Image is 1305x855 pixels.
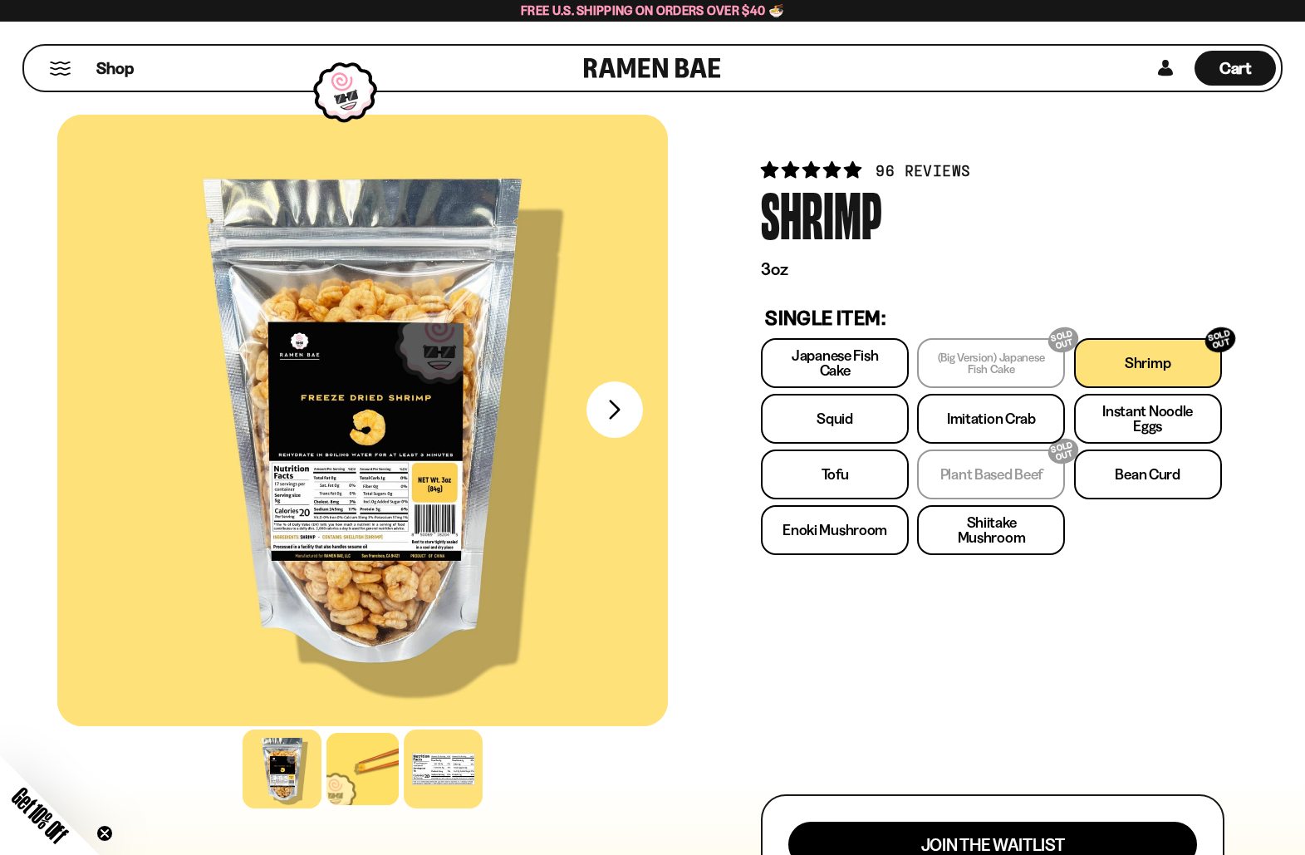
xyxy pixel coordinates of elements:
button: Next [586,381,643,438]
p: Single Item: [765,310,1224,326]
a: Instant Noodle Eggs [1074,394,1222,444]
div: Shrimp [761,182,882,244]
a: Tofu [761,450,909,499]
button: Mobile Menu Trigger [49,61,71,76]
span: 96 reviews [876,161,970,179]
p: 3oz [761,258,1224,280]
span: Get 10% Off [7,783,72,848]
a: Bean Curd [1074,450,1222,499]
span: 4.90 stars [761,160,865,180]
button: Close teaser [96,825,113,842]
a: Squid [761,394,909,444]
a: Shiitake Mushroom [917,505,1065,555]
a: Imitation Crab [917,394,1065,444]
a: Shop [96,51,134,86]
a: Enoki Mushroom [761,505,909,555]
span: Shop [96,57,134,80]
span: Join the waitlist [921,836,1065,853]
a: Japanese Fish Cake [761,338,909,388]
span: Cart [1219,58,1252,78]
span: Free U.S. Shipping on Orders over $40 🍜 [521,2,784,18]
a: Cart [1195,46,1276,91]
